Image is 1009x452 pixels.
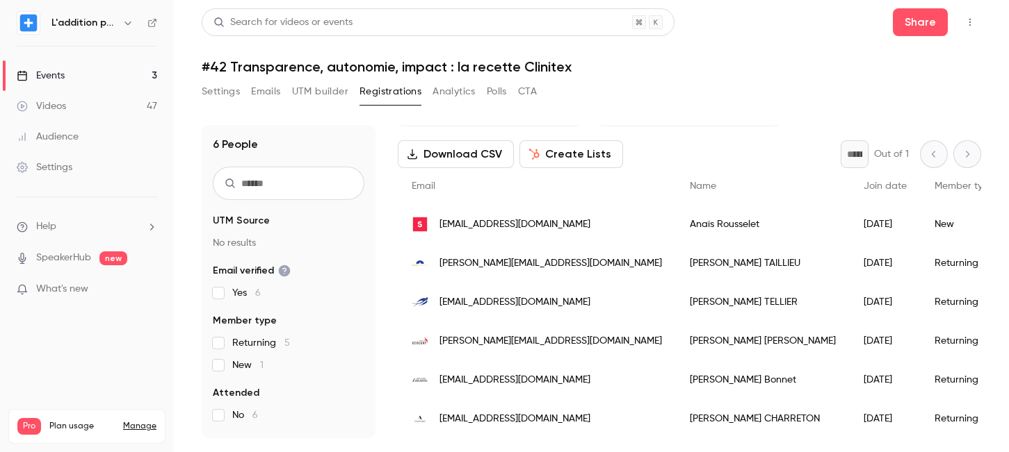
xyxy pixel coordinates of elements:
button: Create Lists [519,140,623,168]
div: [PERSON_NAME] TELLIER [676,283,850,321]
span: New [232,358,264,372]
li: help-dropdown-opener [17,219,157,234]
div: [DATE] [850,205,921,244]
span: Returning [232,336,290,350]
span: [EMAIL_ADDRESS][DOMAIN_NAME] [439,295,590,310]
img: adeccogroup.com [412,410,428,427]
span: [PERSON_NAME][EMAIL_ADDRESS][DOMAIN_NAME] [439,256,662,271]
h1: #42 Transparence, autonomie, impact : la recette Clinitex [202,58,981,75]
span: UTM Source [213,214,270,228]
button: UTM builder [292,81,348,103]
div: [DATE] [850,283,921,321]
div: Videos [17,99,66,113]
div: [PERSON_NAME] CHARRETON [676,399,850,438]
div: Returning [921,399,1008,438]
button: Share [893,8,948,36]
span: [PERSON_NAME][EMAIL_ADDRESS][DOMAIN_NAME] [439,334,662,349]
img: L'addition par Epsor [17,12,40,34]
span: Views [213,436,240,450]
a: Manage [123,421,156,432]
span: 6 [255,288,261,298]
div: Settings [17,160,72,174]
span: Name [690,181,716,191]
div: Anaïs Rousselet [676,205,850,244]
button: CTA [518,81,537,103]
span: 1 [260,360,264,370]
h6: L'addition par Epsor [51,16,117,30]
div: Search for videos or events [213,15,353,30]
span: [EMAIL_ADDRESS][DOMAIN_NAME] [439,412,590,426]
div: Returning [921,321,1008,360]
img: lesaffre.com [412,294,428,310]
div: Audience [17,130,79,144]
span: What's new [36,282,88,296]
span: Plan usage [49,421,115,432]
div: Returning [921,244,1008,283]
img: sloclap.com [412,216,428,233]
span: 5 [284,338,290,348]
div: [PERSON_NAME] TAILLIEU [676,244,850,283]
span: Attended [213,386,259,400]
div: Events [17,69,65,83]
span: Yes [232,286,261,300]
button: Download CSV [398,140,514,168]
button: Analytics [433,81,476,103]
img: sereno-assurances.fr [412,255,428,271]
img: ecocert.com [412,333,428,349]
span: Email [412,181,435,191]
span: Member type [213,314,277,328]
button: Registrations [360,81,421,103]
span: new [99,251,127,265]
div: [DATE] [850,360,921,399]
h1: 6 People [213,136,258,153]
div: Returning [921,360,1008,399]
img: groupe-atlantic.com [412,371,428,388]
p: No results [213,236,364,250]
span: [EMAIL_ADDRESS][DOMAIN_NAME] [439,373,590,387]
a: SpeakerHub [36,251,91,265]
p: Out of 1 [874,147,909,161]
div: [DATE] [850,244,921,283]
div: [PERSON_NAME] Bonnet [676,360,850,399]
div: [DATE] [850,321,921,360]
span: Join date [864,181,907,191]
div: [PERSON_NAME] [PERSON_NAME] [676,321,850,360]
span: Help [36,219,56,234]
span: 6 [252,410,258,420]
button: Polls [487,81,507,103]
button: Emails [251,81,280,103]
div: Returning [921,283,1008,321]
span: [EMAIL_ADDRESS][DOMAIN_NAME] [439,217,590,232]
span: Pro [17,418,41,435]
span: No [232,408,258,422]
span: Member type [935,181,994,191]
button: Settings [202,81,240,103]
iframe: Noticeable Trigger [140,283,157,296]
div: New [921,205,1008,244]
span: Email verified [213,264,291,278]
div: [DATE] [850,399,921,438]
